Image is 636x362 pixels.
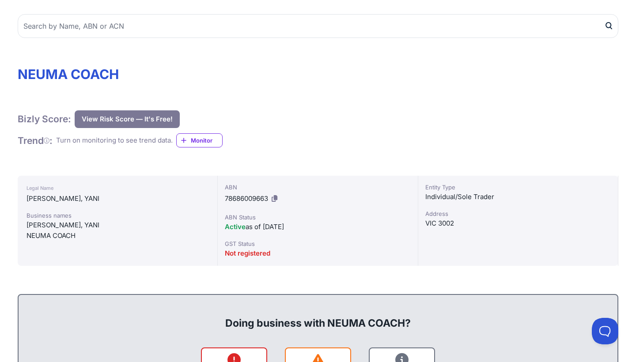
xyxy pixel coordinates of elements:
[225,249,270,257] span: Not registered
[225,222,410,232] div: as of [DATE]
[18,14,618,38] input: Search by Name, ABN or ACN
[18,66,618,82] h1: NEUMA COACH
[225,213,410,222] div: ABN Status
[425,218,611,229] div: VIC 3002
[592,318,618,344] iframe: Toggle Customer Support
[26,211,208,220] div: Business names
[191,136,222,145] span: Monitor
[425,192,611,202] div: Individual/Sole Trader
[425,183,611,192] div: Entity Type
[425,209,611,218] div: Address
[225,222,246,231] span: Active
[26,193,208,204] div: [PERSON_NAME], YANI
[225,239,410,248] div: GST Status
[18,113,71,125] h1: Bizly Score:
[176,133,223,147] a: Monitor
[27,302,609,330] div: Doing business with NEUMA COACH?
[75,110,180,128] button: View Risk Score — It's Free!
[225,194,268,203] span: 78686009663
[18,135,53,147] h1: Trend :
[225,183,410,192] div: ABN
[26,183,208,193] div: Legal Name
[26,220,208,230] div: [PERSON_NAME], YANI
[26,230,208,241] div: NEUMA COACH
[56,136,173,146] div: Turn on monitoring to see trend data.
